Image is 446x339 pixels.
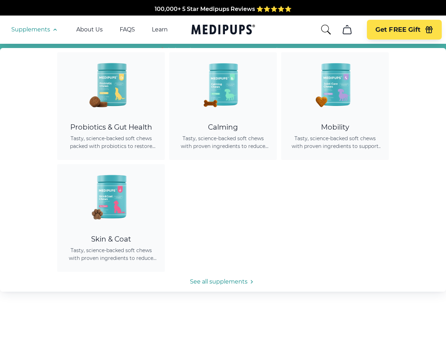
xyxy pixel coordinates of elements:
a: Medipups [191,23,255,37]
div: Skin & Coat [66,235,156,244]
img: Joint Care Chews - Medipups [303,52,367,116]
a: Joint Care Chews - MedipupsMobilityTasty, science-backed soft chews with proven ingredients to su... [281,52,389,160]
a: Probiotic Dog Chews - MedipupsProbiotics & Gut HealthTasty, science-backed soft chews packed with... [57,52,165,160]
img: Calming Dog Chews - Medipups [191,52,255,116]
div: Probiotics & Gut Health [66,123,156,132]
span: Get FREE Gift [375,26,421,34]
div: Calming [178,123,268,132]
span: Tasty, science-backed soft chews packed with probiotics to restore gut balance, ease itching, sup... [66,135,156,150]
a: Skin & Coat Chews - MedipupsSkin & CoatTasty, science-backed soft chews with proven ingredients t... [57,164,165,272]
a: FAQS [120,26,135,33]
button: cart [339,21,356,38]
a: Learn [152,26,168,33]
span: Tasty, science-backed soft chews with proven ingredients to support joint health, improve mobilit... [290,135,380,150]
img: Probiotic Dog Chews - Medipups [79,52,143,116]
span: Tasty, science-backed soft chews with proven ingredients to reduce shedding, promote healthy skin... [66,246,156,262]
button: search [320,24,332,35]
div: Mobility [290,123,380,132]
span: Supplements [11,26,50,33]
a: About Us [76,26,103,33]
button: Get FREE Gift [367,20,442,40]
img: Skin & Coat Chews - Medipups [79,164,143,228]
span: 100,000+ 5 Star Medipups Reviews ⭐️⭐️⭐️⭐️⭐️ [155,6,292,12]
a: Calming Dog Chews - MedipupsCalmingTasty, science-backed soft chews with proven ingredients to re... [169,52,277,160]
button: Supplements [11,25,59,34]
span: Tasty, science-backed soft chews with proven ingredients to reduce anxiety, promote relaxation, a... [178,135,268,150]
